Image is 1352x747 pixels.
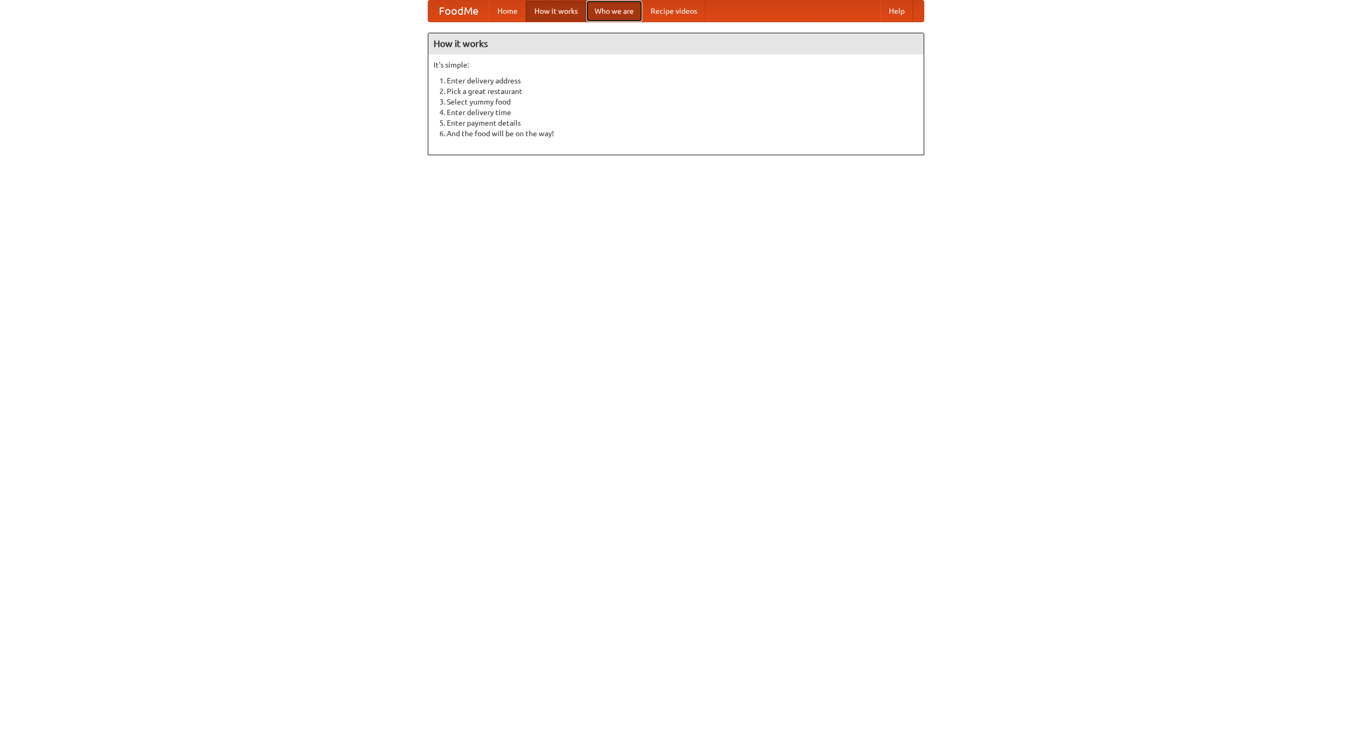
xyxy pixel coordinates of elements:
h4: How it works [428,33,924,54]
li: Enter delivery address [447,75,918,86]
a: Recipe videos [642,1,706,22]
a: Help [880,1,913,22]
a: How it works [526,1,586,22]
li: Enter payment details [447,118,918,128]
a: Who we are [586,1,642,22]
li: Enter delivery time [447,107,918,118]
p: It's simple: [434,60,918,70]
a: FoodMe [428,1,489,22]
li: And the food will be on the way! [447,128,918,139]
li: Pick a great restaurant [447,86,918,97]
a: Home [489,1,526,22]
li: Select yummy food [447,97,918,107]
